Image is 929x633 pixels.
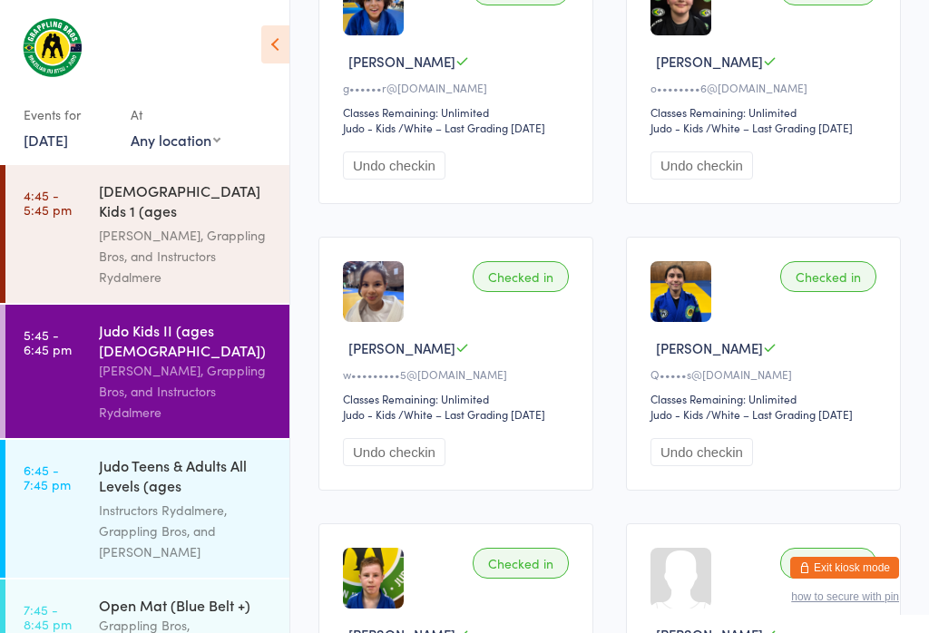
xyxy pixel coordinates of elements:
time: 4:45 - 5:45 pm [24,188,72,217]
span: / White – Last Grading [DATE] [706,120,853,135]
div: At [131,100,220,130]
button: Exit kiosk mode [790,557,899,579]
div: w•••••••••5@[DOMAIN_NAME] [343,366,574,382]
div: Classes Remaining: Unlimited [650,104,882,120]
time: 6:45 - 7:45 pm [24,463,71,492]
div: Q•••••s@[DOMAIN_NAME] [650,366,882,382]
span: / White – Last Grading [DATE] [398,120,545,135]
a: [DATE] [24,130,68,150]
div: Classes Remaining: Unlimited [650,391,882,406]
img: image1702075560.png [343,548,404,609]
button: Undo checkin [650,151,753,180]
div: Any location [131,130,220,150]
div: Judo - Kids [650,120,703,135]
img: image1750667747.png [343,261,404,322]
span: [PERSON_NAME] [656,52,763,71]
span: [PERSON_NAME] [348,338,455,357]
div: [DEMOGRAPHIC_DATA] Kids 1 (ages [DEMOGRAPHIC_DATA]) [99,180,274,225]
div: [PERSON_NAME], Grappling Bros, and Instructors Rydalmere [99,360,274,423]
div: o••••••••6@[DOMAIN_NAME] [650,80,882,95]
button: Undo checkin [343,438,445,466]
button: how to secure with pin [791,590,899,603]
div: g••••••r@[DOMAIN_NAME] [343,80,574,95]
img: Grappling Bros Rydalmere [18,14,86,82]
div: Judo Kids II (ages [DEMOGRAPHIC_DATA]) [99,320,274,360]
button: Undo checkin [343,151,445,180]
span: [PERSON_NAME] [656,338,763,357]
div: Checked in [780,548,876,579]
a: 5:45 -6:45 pmJudo Kids II (ages [DEMOGRAPHIC_DATA])[PERSON_NAME], Grappling Bros, and Instructors... [5,305,289,438]
a: 6:45 -7:45 pmJudo Teens & Adults All Levels (ages [DEMOGRAPHIC_DATA]+)Instructors Rydalmere, Grap... [5,440,289,578]
div: Judo - Kids [343,120,396,135]
span: [PERSON_NAME] [348,52,455,71]
div: Judo Teens & Adults All Levels (ages [DEMOGRAPHIC_DATA]+) [99,455,274,500]
time: 7:45 - 8:45 pm [24,602,72,631]
time: 5:45 - 6:45 pm [24,327,72,356]
img: image1747730655.png [650,261,711,322]
div: Open Mat (Blue Belt +) [99,595,274,615]
div: Classes Remaining: Unlimited [343,104,574,120]
div: Checked in [780,261,876,292]
div: Events for [24,100,112,130]
span: / White – Last Grading [DATE] [398,406,545,422]
div: Checked in [473,261,569,292]
div: Instructors Rydalmere, Grappling Bros, and [PERSON_NAME] [99,500,274,562]
a: 4:45 -5:45 pm[DEMOGRAPHIC_DATA] Kids 1 (ages [DEMOGRAPHIC_DATA])[PERSON_NAME], Grappling Bros, an... [5,165,289,303]
span: / White – Last Grading [DATE] [706,406,853,422]
div: Checked in [473,548,569,579]
div: [PERSON_NAME], Grappling Bros, and Instructors Rydalmere [99,225,274,287]
button: Undo checkin [650,438,753,466]
div: Classes Remaining: Unlimited [343,391,574,406]
div: Judo - Kids [343,406,396,422]
div: Judo - Kids [650,406,703,422]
